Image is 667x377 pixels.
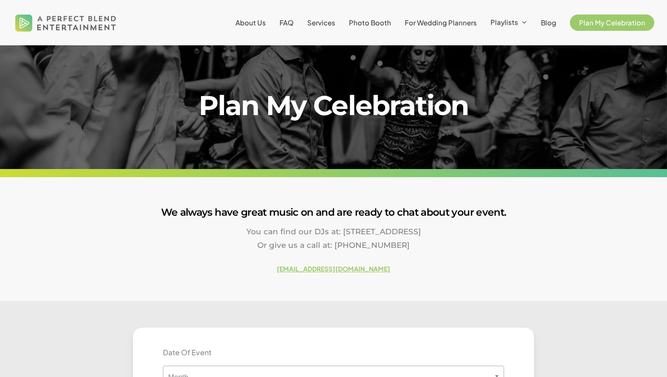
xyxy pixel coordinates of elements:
a: [EMAIL_ADDRESS][DOMAIN_NAME] [277,265,390,273]
span: You can find our DJs at: [STREET_ADDRESS] [246,227,421,236]
span: For Wedding Planners [405,18,477,27]
span: Plan My Celebration [579,18,645,27]
a: FAQ [280,19,294,26]
span: Or give us a call at: [PHONE_NUMBER] [257,241,410,250]
label: Date Of Event [156,347,218,358]
img: A Perfect Blend Entertainment [13,6,119,39]
h1: Plan My Celebration [133,92,534,119]
a: For Wedding Planners [405,19,477,26]
a: Plan My Celebration [570,19,654,26]
a: About Us [235,19,266,26]
span: Blog [541,18,556,27]
a: Blog [541,19,556,26]
a: Playlists [490,19,527,27]
span: About Us [235,18,266,27]
a: Photo Booth [349,19,391,26]
span: Photo Booth [349,18,391,27]
span: FAQ [280,18,294,27]
span: Services [307,18,335,27]
span: Playlists [490,18,518,26]
a: Services [307,19,335,26]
